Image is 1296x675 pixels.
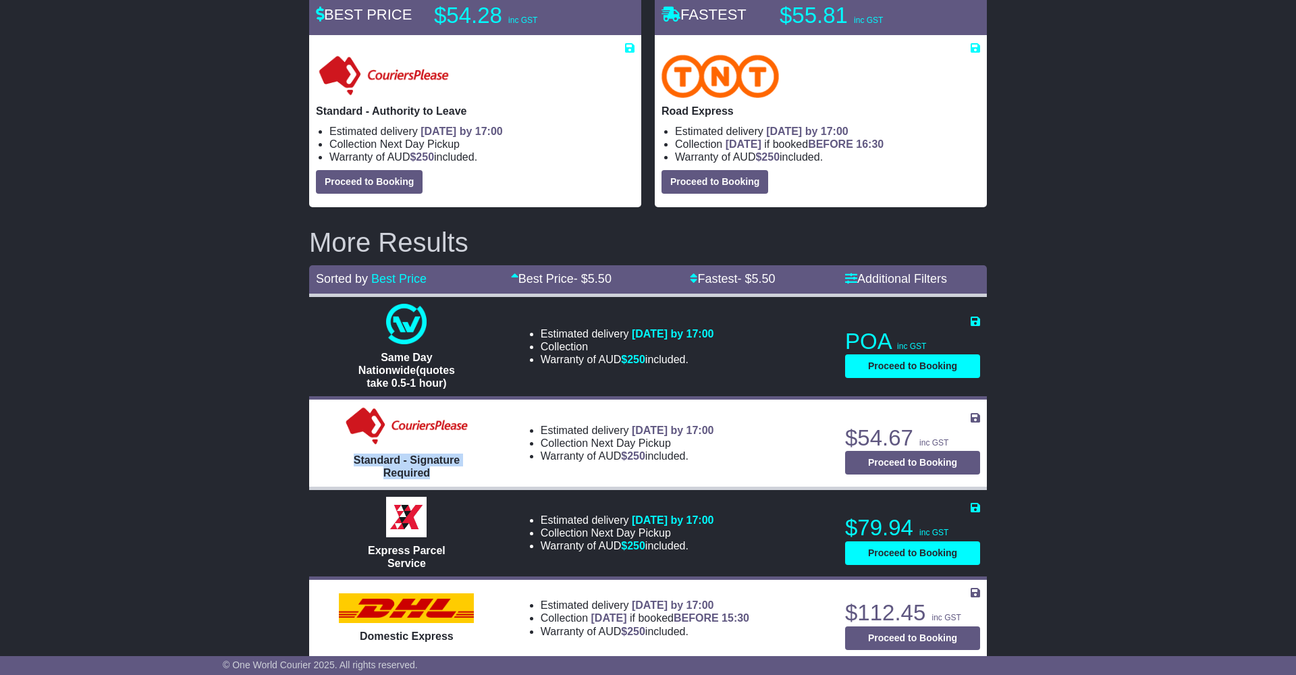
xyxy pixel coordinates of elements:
span: 250 [627,540,645,551]
span: 16:30 [856,138,884,150]
li: Estimated delivery [541,327,714,340]
p: $54.67 [845,425,980,452]
li: Estimated delivery [541,424,714,437]
span: $ [621,540,645,551]
span: FASTEST [661,6,747,23]
button: Proceed to Booking [316,170,423,194]
span: [DATE] by 17:00 [632,599,714,611]
span: 250 [627,354,645,365]
span: © One World Courier 2025. All rights reserved. [223,659,418,670]
span: [DATE] by 17:00 [632,328,714,340]
span: 250 [627,626,645,637]
li: Collection [541,526,714,539]
span: [DATE] [591,612,627,624]
span: 5.50 [588,272,612,286]
span: Next Day Pickup [591,437,671,449]
li: Estimated delivery [329,125,634,138]
li: Collection [541,612,749,624]
span: inc GST [508,16,537,25]
span: 250 [416,151,434,163]
button: Proceed to Booking [661,170,768,194]
span: BEFORE [808,138,853,150]
img: DHL: Domestic Express [339,593,474,623]
li: Collection [329,138,634,151]
li: Estimated delivery [541,599,749,612]
span: - $ [737,272,775,286]
span: if booked [726,138,884,150]
li: Warranty of AUD included. [675,151,980,163]
span: inc GST [919,438,948,448]
p: $112.45 [845,599,980,626]
li: Collection [541,340,714,353]
span: if booked [591,612,749,624]
p: Road Express [661,105,980,117]
li: Estimated delivery [675,125,980,138]
span: [DATE] by 17:00 [632,425,714,436]
img: Couriers Please: Standard - Authority to Leave [316,55,452,98]
span: Next Day Pickup [591,527,671,539]
span: inc GST [932,613,961,622]
span: - $ [574,272,612,286]
img: Couriers Please: Standard - Signature Required [343,406,470,447]
span: $ [621,626,645,637]
span: [DATE] [726,138,761,150]
a: Additional Filters [845,272,947,286]
button: Proceed to Booking [845,354,980,378]
span: 250 [627,450,645,462]
span: Domestic Express [360,630,454,642]
span: Sorted by [316,272,368,286]
li: Warranty of AUD included. [541,539,714,552]
a: Best Price [371,272,427,286]
p: $79.94 [845,514,980,541]
span: [DATE] by 17:00 [766,126,848,137]
li: Warranty of AUD included. [541,353,714,366]
a: Fastest- $5.50 [690,272,775,286]
span: BEFORE [674,612,719,624]
span: Standard - Signature Required [354,454,460,479]
li: Warranty of AUD included. [541,450,714,462]
a: Best Price- $5.50 [511,272,612,286]
span: BEST PRICE [316,6,412,23]
li: Collection [675,138,980,151]
span: $ [755,151,780,163]
li: Estimated delivery [541,514,714,526]
span: 15:30 [722,612,749,624]
span: $ [621,354,645,365]
li: Warranty of AUD included. [541,625,749,638]
p: Standard - Authority to Leave [316,105,634,117]
h2: More Results [309,227,987,257]
span: Express Parcel Service [368,545,446,569]
span: 5.50 [752,272,776,286]
span: 250 [761,151,780,163]
img: Border Express: Express Parcel Service [386,497,427,537]
li: Collection [541,437,714,450]
span: $ [621,450,645,462]
button: Proceed to Booking [845,541,980,565]
li: Warranty of AUD included. [329,151,634,163]
button: Proceed to Booking [845,626,980,650]
img: One World Courier: Same Day Nationwide(quotes take 0.5-1 hour) [386,304,427,344]
p: POA [845,328,980,355]
span: [DATE] by 17:00 [421,126,503,137]
p: $55.81 [780,2,948,29]
button: Proceed to Booking [845,451,980,475]
p: $54.28 [434,2,603,29]
span: $ [410,151,434,163]
img: TNT Domestic: Road Express [661,55,779,98]
span: [DATE] by 17:00 [632,514,714,526]
span: inc GST [919,528,948,537]
span: Same Day Nationwide(quotes take 0.5-1 hour) [358,352,455,389]
span: inc GST [854,16,883,25]
span: Next Day Pickup [380,138,460,150]
span: inc GST [897,342,926,351]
